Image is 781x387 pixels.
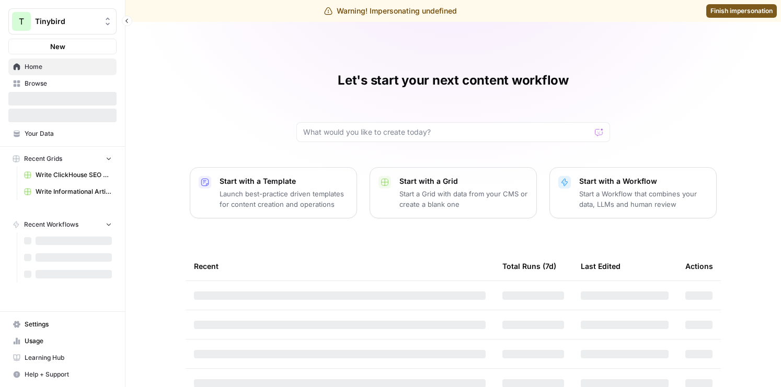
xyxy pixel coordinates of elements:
[8,58,117,75] a: Home
[8,316,117,333] a: Settings
[8,151,117,167] button: Recent Grids
[579,176,708,186] p: Start with a Workflow
[25,129,112,138] span: Your Data
[706,4,777,18] a: Finish impersonation
[399,176,528,186] p: Start with a Grid
[8,8,117,34] button: Workspace: Tinybird
[19,167,117,183] a: Write ClickHouse SEO Article
[502,252,556,280] div: Total Runs (7d)
[24,220,78,229] span: Recent Workflows
[220,189,348,209] p: Launch best-practice driven templates for content creation and operations
[19,183,117,200] a: Write Informational Article
[581,252,621,280] div: Last Edited
[8,333,117,349] a: Usage
[8,125,117,142] a: Your Data
[338,72,569,89] h1: Let's start your next content workflow
[25,353,112,362] span: Learning Hub
[579,189,708,209] p: Start a Workflow that combines your data, LLMs and human review
[25,62,112,72] span: Home
[8,349,117,366] a: Learning Hub
[303,127,591,137] input: What would you like to create today?
[220,176,348,186] p: Start with a Template
[549,167,717,218] button: Start with a WorkflowStart a Workflow that combines your data, LLMs and human review
[35,16,98,27] span: Tinybird
[710,6,773,16] span: Finish impersonation
[24,154,62,163] span: Recent Grids
[324,6,457,16] div: Warning! Impersonating undefined
[370,167,537,218] button: Start with a GridStart a Grid with data from your CMS or create a blank one
[50,41,65,52] span: New
[8,39,117,54] button: New
[194,252,486,280] div: Recent
[25,79,112,88] span: Browse
[8,75,117,92] a: Browse
[8,217,117,232] button: Recent Workflows
[19,15,24,28] span: T
[36,170,112,180] span: Write ClickHouse SEO Article
[36,187,112,196] span: Write Informational Article
[25,336,112,346] span: Usage
[190,167,357,218] button: Start with a TemplateLaunch best-practice driven templates for content creation and operations
[399,189,528,209] p: Start a Grid with data from your CMS or create a blank one
[25,370,112,379] span: Help + Support
[8,366,117,383] button: Help + Support
[685,252,713,280] div: Actions
[25,320,112,329] span: Settings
